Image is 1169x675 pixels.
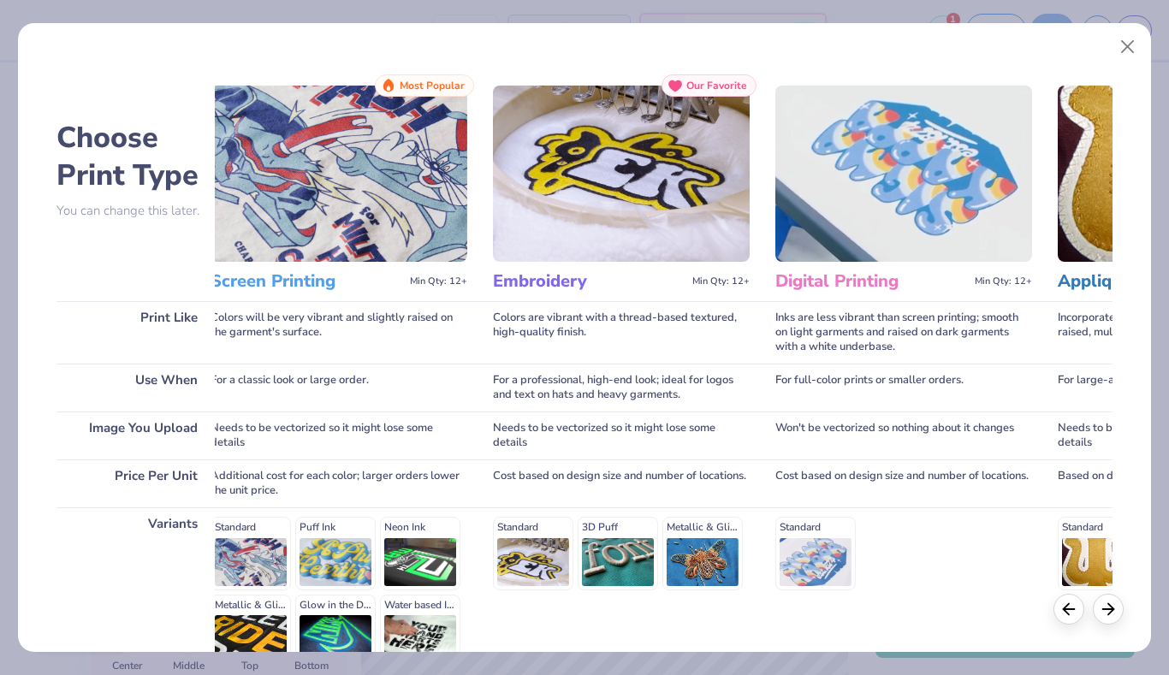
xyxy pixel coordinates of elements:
[775,86,1032,262] img: Digital Printing
[56,301,215,364] div: Print Like
[410,275,467,287] span: Min Qty: 12+
[775,459,1032,507] div: Cost based on design size and number of locations.
[211,412,467,459] div: Needs to be vectorized so it might lose some details
[56,412,215,459] div: Image You Upload
[493,364,750,412] div: For a professional, high-end look; ideal for logos and text on hats and heavy garments.
[493,412,750,459] div: Needs to be vectorized so it might lose some details
[211,364,467,412] div: For a classic look or large order.
[211,270,403,293] h3: Screen Printing
[975,275,1032,287] span: Min Qty: 12+
[211,86,467,262] img: Screen Printing
[493,301,750,364] div: Colors are vibrant with a thread-based textured, high-quality finish.
[493,86,750,262] img: Embroidery
[493,270,685,293] h3: Embroidery
[775,301,1032,364] div: Inks are less vibrant than screen printing; smooth on light garments and raised on dark garments ...
[493,459,750,507] div: Cost based on design size and number of locations.
[56,364,215,412] div: Use When
[775,412,1032,459] div: Won't be vectorized so nothing about it changes
[56,459,215,507] div: Price Per Unit
[775,270,968,293] h3: Digital Printing
[686,80,747,92] span: Our Favorite
[400,80,465,92] span: Most Popular
[692,275,750,287] span: Min Qty: 12+
[56,204,215,218] p: You can change this later.
[56,119,215,194] h2: Choose Print Type
[775,364,1032,412] div: For full-color prints or smaller orders.
[1111,31,1143,63] button: Close
[211,301,467,364] div: Colors will be very vibrant and slightly raised on the garment's surface.
[211,459,467,507] div: Additional cost for each color; larger orders lower the unit price.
